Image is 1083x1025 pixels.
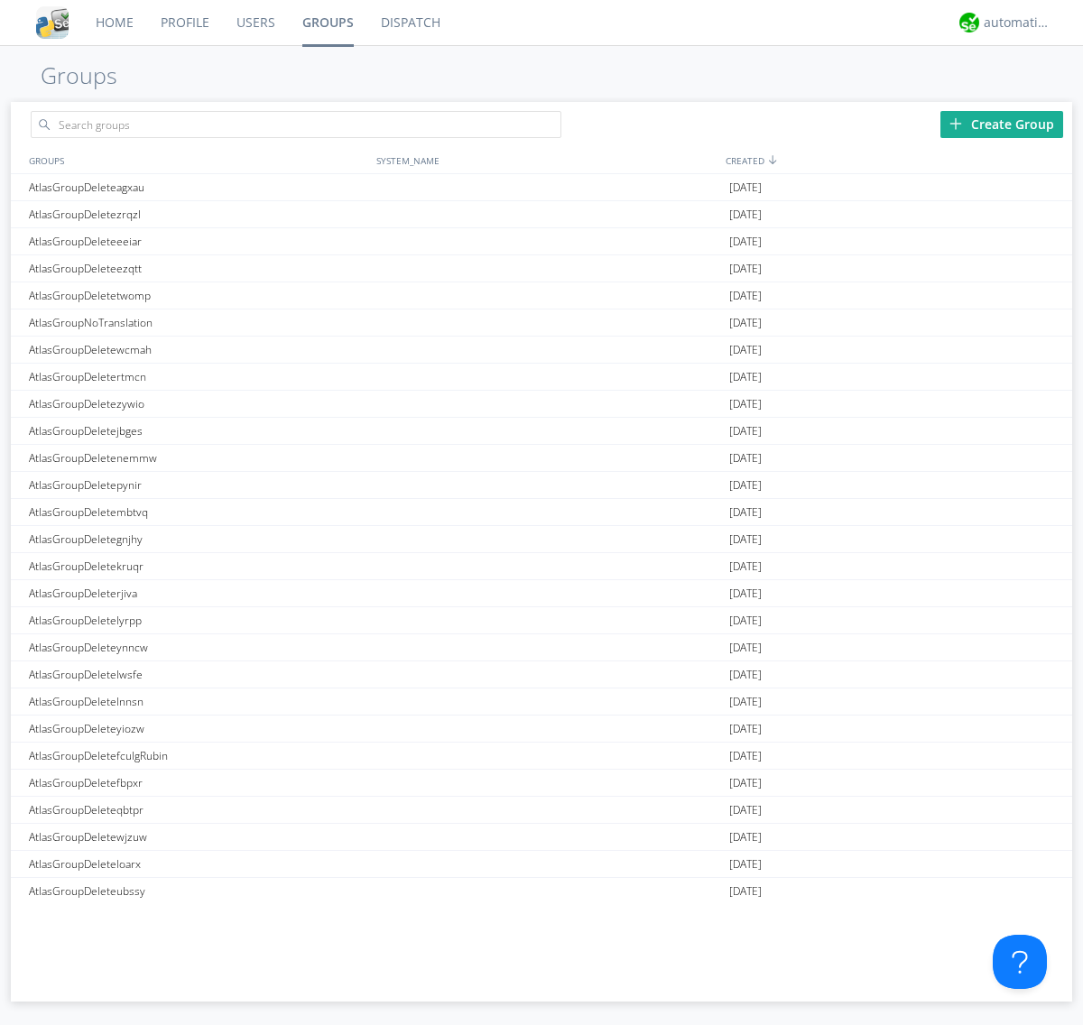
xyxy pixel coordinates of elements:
[24,472,372,498] div: AtlasGroupDeletepynir
[24,851,372,877] div: AtlasGroupDeleteloarx
[729,499,762,526] span: [DATE]
[11,580,1072,607] a: AtlasGroupDeleterjiva[DATE]
[11,716,1072,743] a: AtlasGroupDeleteyiozw[DATE]
[24,716,372,742] div: AtlasGroupDeleteyiozw
[959,13,979,32] img: d2d01cd9b4174d08988066c6d424eccd
[940,111,1063,138] div: Create Group
[24,824,372,850] div: AtlasGroupDeletewjzuw
[729,797,762,824] span: [DATE]
[24,147,367,173] div: GROUPS
[11,201,1072,228] a: AtlasGroupDeletezrqzl[DATE]
[729,418,762,445] span: [DATE]
[24,337,372,363] div: AtlasGroupDeletewcmah
[11,607,1072,634] a: AtlasGroupDeletelyrpp[DATE]
[729,553,762,580] span: [DATE]
[24,282,372,309] div: AtlasGroupDeletetwomp
[729,770,762,797] span: [DATE]
[949,117,962,130] img: plus.svg
[24,607,372,633] div: AtlasGroupDeletelyrpp
[11,174,1072,201] a: AtlasGroupDeleteagxau[DATE]
[31,111,561,138] input: Search groups
[11,770,1072,797] a: AtlasGroupDeletefbpxr[DATE]
[11,824,1072,851] a: AtlasGroupDeletewjzuw[DATE]
[993,935,1047,989] iframe: Toggle Customer Support
[729,661,762,688] span: [DATE]
[11,364,1072,391] a: AtlasGroupDeletertmcn[DATE]
[372,147,721,173] div: SYSTEM_NAME
[721,147,1072,173] div: CREATED
[24,445,372,471] div: AtlasGroupDeletenemmw
[729,472,762,499] span: [DATE]
[729,391,762,418] span: [DATE]
[11,255,1072,282] a: AtlasGroupDeleteezqtt[DATE]
[11,526,1072,553] a: AtlasGroupDeletegnjhy[DATE]
[24,364,372,390] div: AtlasGroupDeletertmcn
[11,309,1072,337] a: AtlasGroupNoTranslation[DATE]
[24,580,372,606] div: AtlasGroupDeleterjiva
[11,553,1072,580] a: AtlasGroupDeletekruqr[DATE]
[11,661,1072,688] a: AtlasGroupDeletelwsfe[DATE]
[11,878,1072,905] a: AtlasGroupDeleteubssy[DATE]
[729,688,762,716] span: [DATE]
[729,851,762,878] span: [DATE]
[24,661,372,688] div: AtlasGroupDeletelwsfe
[11,634,1072,661] a: AtlasGroupDeleteynncw[DATE]
[729,824,762,851] span: [DATE]
[729,580,762,607] span: [DATE]
[729,174,762,201] span: [DATE]
[11,797,1072,824] a: AtlasGroupDeleteqbtpr[DATE]
[24,499,372,525] div: AtlasGroupDeletembtvq
[729,309,762,337] span: [DATE]
[24,255,372,282] div: AtlasGroupDeleteezqtt
[11,851,1072,878] a: AtlasGroupDeleteloarx[DATE]
[11,228,1072,255] a: AtlasGroupDeleteeeiar[DATE]
[24,553,372,579] div: AtlasGroupDeletekruqr
[24,391,372,417] div: AtlasGroupDeletezywio
[24,797,372,823] div: AtlasGroupDeleteqbtpr
[729,445,762,472] span: [DATE]
[729,337,762,364] span: [DATE]
[11,688,1072,716] a: AtlasGroupDeletelnnsn[DATE]
[24,634,372,660] div: AtlasGroupDeleteynncw
[729,607,762,634] span: [DATE]
[729,878,762,905] span: [DATE]
[24,688,372,715] div: AtlasGroupDeletelnnsn
[729,255,762,282] span: [DATE]
[984,14,1051,32] div: automation+atlas
[11,282,1072,309] a: AtlasGroupDeletetwomp[DATE]
[729,743,762,770] span: [DATE]
[24,201,372,227] div: AtlasGroupDeletezrqzl
[11,391,1072,418] a: AtlasGroupDeletezywio[DATE]
[11,743,1072,770] a: AtlasGroupDeletefculgRubin[DATE]
[11,445,1072,472] a: AtlasGroupDeletenemmw[DATE]
[729,716,762,743] span: [DATE]
[24,228,372,254] div: AtlasGroupDeleteeeiar
[24,418,372,444] div: AtlasGroupDeletejbges
[729,282,762,309] span: [DATE]
[24,309,372,336] div: AtlasGroupNoTranslation
[11,337,1072,364] a: AtlasGroupDeletewcmah[DATE]
[24,878,372,904] div: AtlasGroupDeleteubssy
[36,6,69,39] img: cddb5a64eb264b2086981ab96f4c1ba7
[729,634,762,661] span: [DATE]
[24,770,372,796] div: AtlasGroupDeletefbpxr
[24,526,372,552] div: AtlasGroupDeletegnjhy
[729,228,762,255] span: [DATE]
[24,174,372,200] div: AtlasGroupDeleteagxau
[11,472,1072,499] a: AtlasGroupDeletepynir[DATE]
[729,201,762,228] span: [DATE]
[729,364,762,391] span: [DATE]
[729,526,762,553] span: [DATE]
[11,499,1072,526] a: AtlasGroupDeletembtvq[DATE]
[24,743,372,769] div: AtlasGroupDeletefculgRubin
[11,418,1072,445] a: AtlasGroupDeletejbges[DATE]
